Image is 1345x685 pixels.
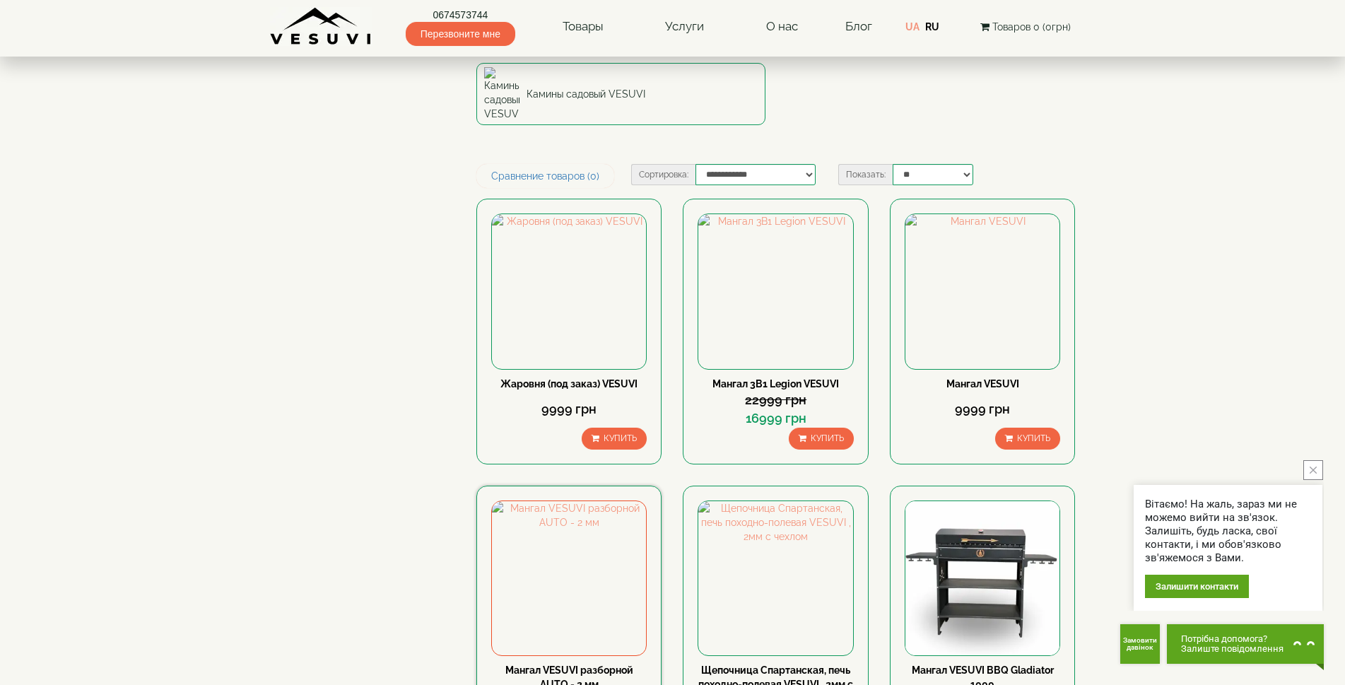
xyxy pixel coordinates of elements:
[992,21,1071,33] span: Товаров 0 (0грн)
[905,21,920,33] a: UA
[484,67,519,121] img: Камины садовый VESUVI
[406,8,515,22] a: 0674573744
[698,214,852,368] img: Мангал 3В1 Legion VESUVI
[604,433,637,443] span: Купить
[1181,634,1284,644] span: Потрібна допомога?
[752,11,812,43] a: О нас
[476,63,765,125] a: Камины садовый VESUVI Камины садовый VESUVI
[838,164,893,185] label: Показать:
[1145,498,1311,565] div: Вітаємо! На жаль, зараз ми не можемо вийти на зв'язок. Залишіть, будь ласка, свої контакти, і ми ...
[548,11,618,43] a: Товары
[976,19,1075,35] button: Товаров 0 (0грн)
[1303,460,1323,480] button: close button
[698,391,853,409] div: 22999 грн
[946,378,1019,390] a: Мангал VESUVI
[492,214,646,368] img: Жаровня (под заказ) VESUVI
[845,19,872,33] a: Блог
[1123,637,1157,651] span: Замовити дзвінок
[651,11,718,43] a: Услуги
[905,400,1060,418] div: 9999 грн
[631,164,695,185] label: Сортировка:
[712,378,839,390] a: Мангал 3В1 Legion VESUVI
[789,428,854,450] button: Купить
[925,21,939,33] a: RU
[476,164,614,188] a: Сравнение товаров (0)
[406,22,515,46] span: Перезвоните мне
[698,501,852,655] img: Щепочница Спартанская, печь походно-полевая VESUVI , 2мм с чехлом
[582,428,647,450] button: Купить
[995,428,1060,450] button: Купить
[905,501,1059,655] img: Мангал VESUVI BBQ Gladiator 1000
[270,7,372,46] img: Завод VESUVI
[1145,575,1249,598] div: Залишити контакти
[500,378,638,390] a: Жаровня (под заказ) VESUVI
[491,400,647,418] div: 9999 грн
[1167,624,1324,664] button: Chat button
[1181,644,1284,654] span: Залиште повідомлення
[492,501,646,655] img: Мангал VESUVI разборной AUTO - 2 мм
[1120,624,1160,664] button: Get Call button
[905,214,1059,368] img: Мангал VESUVI
[1017,433,1050,443] span: Купить
[811,433,844,443] span: Купить
[698,409,853,428] div: 16999 грн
